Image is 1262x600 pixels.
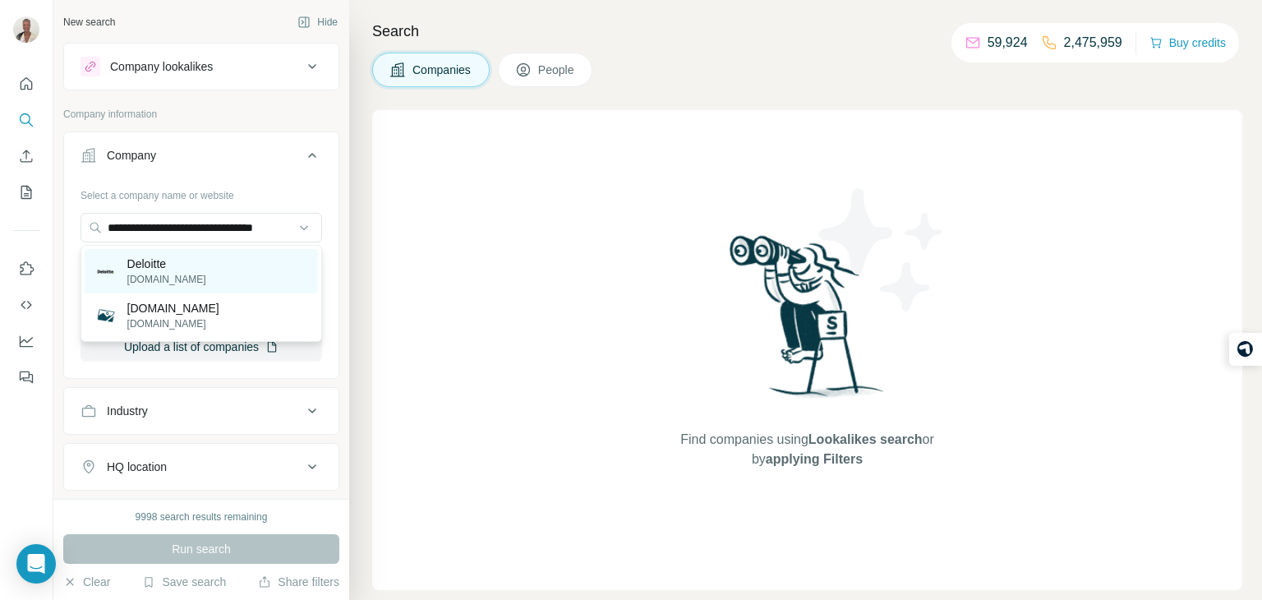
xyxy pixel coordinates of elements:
[286,10,349,35] button: Hide
[142,574,226,590] button: Save search
[81,332,322,362] button: Upload a list of companies
[675,430,938,469] span: Find companies using or by
[1149,31,1226,54] button: Buy credits
[13,16,39,43] img: Avatar
[16,544,56,584] div: Open Intercom Messenger
[1064,33,1122,53] p: 2,475,959
[127,300,219,316] p: [DOMAIN_NAME]
[127,316,219,331] p: [DOMAIN_NAME]
[110,58,213,75] div: Company lookalikes
[127,256,206,272] p: Deloitte
[988,33,1028,53] p: 59,924
[538,62,576,78] span: People
[64,136,339,182] button: Company
[64,391,339,431] button: Industry
[766,452,863,466] span: applying Filters
[372,20,1242,43] h4: Search
[107,147,156,164] div: Company
[722,231,893,414] img: Surfe Illustration - Woman searching with binoculars
[13,105,39,135] button: Search
[63,574,110,590] button: Clear
[13,362,39,392] button: Feedback
[258,574,339,590] button: Share filters
[94,304,117,327] img: gadeloitte.com
[127,272,206,287] p: [DOMAIN_NAME]
[107,403,148,419] div: Industry
[64,447,339,487] button: HQ location
[64,47,339,86] button: Company lookalikes
[63,15,115,30] div: New search
[107,459,167,475] div: HQ location
[13,69,39,99] button: Quick start
[63,107,339,122] p: Company information
[808,176,956,324] img: Surfe Illustration - Stars
[13,141,39,171] button: Enrich CSV
[94,267,117,276] img: Deloitte
[808,432,923,446] span: Lookalikes search
[412,62,472,78] span: Companies
[13,290,39,320] button: Use Surfe API
[13,326,39,356] button: Dashboard
[13,178,39,207] button: My lists
[13,254,39,284] button: Use Surfe on LinkedIn
[136,510,268,524] div: 9998 search results remaining
[81,182,322,203] div: Select a company name or website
